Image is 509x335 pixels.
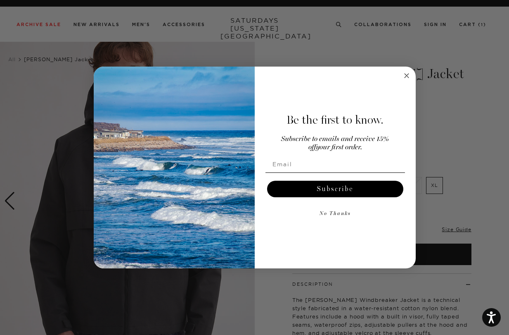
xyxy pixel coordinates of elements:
span: your first order. [316,144,362,151]
button: Close dialog [402,71,412,81]
button: No Thanks [265,206,405,222]
input: Email [265,156,405,172]
span: off [308,144,316,151]
img: underline [265,172,405,173]
span: Be the first to know. [286,113,384,127]
img: 125c788d-000d-4f3e-b05a-1b92b2a23ec9.jpeg [94,67,255,268]
span: Subscribe to emails and receive 15% [281,136,389,143]
button: Subscribe [267,181,403,197]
